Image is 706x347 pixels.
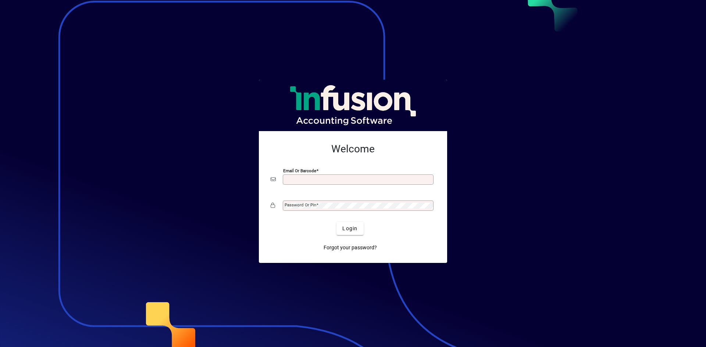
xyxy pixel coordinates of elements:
[271,143,435,155] h2: Welcome
[321,241,380,254] a: Forgot your password?
[285,202,316,207] mat-label: Password or Pin
[336,222,363,235] button: Login
[324,244,377,252] span: Forgot your password?
[342,225,357,232] span: Login
[283,168,316,173] mat-label: Email or Barcode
